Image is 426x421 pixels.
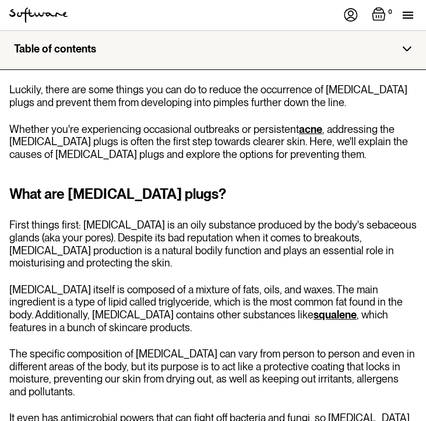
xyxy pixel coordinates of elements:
[9,8,68,23] a: home
[9,184,417,205] h2: What are [MEDICAL_DATA] plugs?
[314,308,357,321] a: squalene
[9,83,417,108] p: Luckily, there are some things you can do to reduce the occurrence of [MEDICAL_DATA] plugs and pr...
[372,7,395,23] a: Open empty cart
[299,123,322,135] a: acne
[386,7,395,17] div: 0
[9,123,417,161] p: Whether you're experiencing occasional outbreaks or persistent , addressing the [MEDICAL_DATA] pl...
[9,219,417,269] p: First things first: [MEDICAL_DATA] is an oily substance produced by the body's sebaceous glands (...
[9,283,417,334] p: [MEDICAL_DATA] itself is composed of a mixture of fats, oils, and waxes. The main ingredient is a...
[9,348,417,398] p: The specific composition of [MEDICAL_DATA] can vary from person to person and even in different a...
[9,8,68,23] img: Software Logo
[14,43,96,55] div: Table of contents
